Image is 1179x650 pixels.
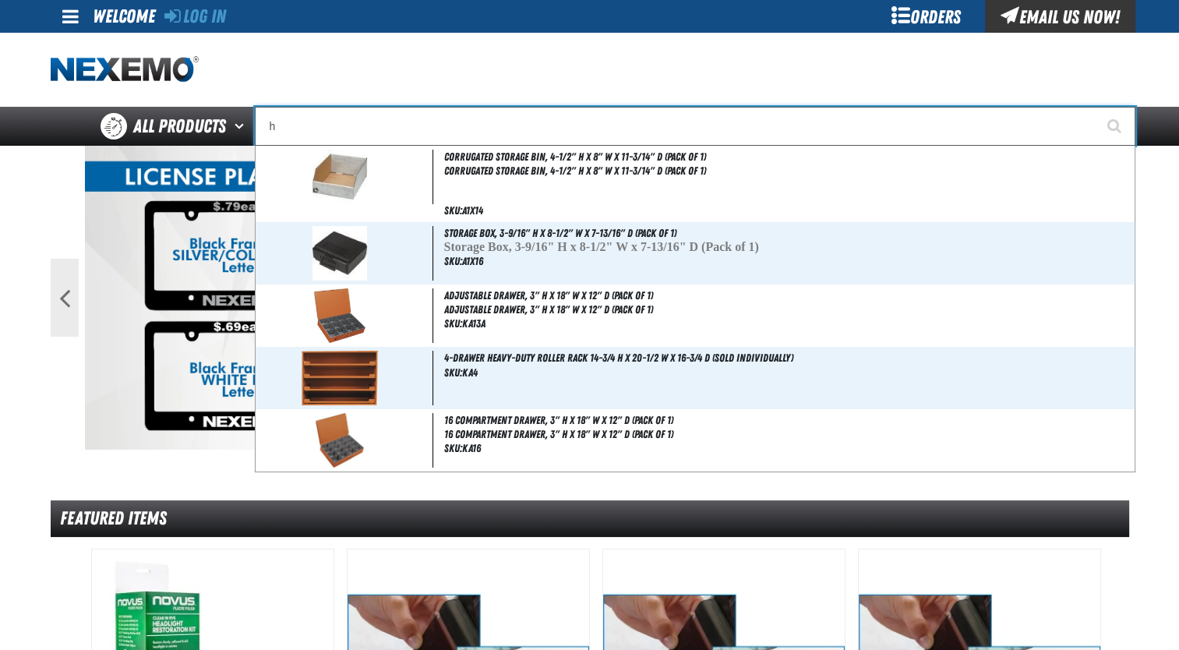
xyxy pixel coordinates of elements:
[444,150,706,163] span: Corrugated Storage Bin, 4-1/2" H x 8" W x 11-3/14" D (Pack of 1)
[444,289,653,302] span: Adjustable Drawer, 3" H x 18" W x 12" D (Pack of 1)
[229,107,255,146] button: Open All Products pages
[85,146,1095,450] img: LP Frames-Inserts
[444,303,1131,316] span: Adjustable Drawer, 3" H x 18" W x 12" D (Pack of 1)
[444,428,1131,441] span: 16 Compartment Drawer, 3" H x 18" W x 12" D (Pack of 1)
[1096,107,1135,146] button: Start Searching
[133,112,226,140] span: All Products
[302,351,377,405] img: 5b1157f7afdc4405617579-ka4.jpg
[444,317,485,330] span: SKU:KA13A
[444,414,673,426] span: 16 Compartment Drawer, 3" H x 18" W x 12" D (Pack of 1)
[312,226,367,281] img: 631f75d10d173359018384-A1X16.jpg
[255,107,1135,146] input: Search
[312,150,367,204] img: 66478ecb28638182399892-A1X14.jpg
[314,288,366,343] img: 5c8683e6d91e6855815892-KA13A.jpg
[51,500,1129,537] div: Featured Items
[51,56,199,83] img: Nexemo logo
[444,227,676,239] span: Storage Box, 3-9/16" H x 8-1/2" W x 7-13/16" D (Pack of 1)
[444,255,483,267] span: SKU:A1X16
[51,259,79,337] button: Previous
[444,240,759,253] span: Storage Box, 3-9/16" H x 8-1/2" W x 7-13/16" D (Pack of 1)
[444,366,478,379] span: SKU:KA4
[444,442,481,454] span: SKU:KA16
[316,413,364,468] img: 5c86aff1535ed588041744-KA16.jpg
[444,351,793,364] span: 4-Drawer Heavy-Duty Roller Rack 14-3/4 H x 20-1/2 W x 16-3/4 D (Sold Individually)
[164,5,226,27] a: Log In
[444,164,1051,210] td: Corrugated Storage Bin, 4-1/2" H x 8" W x 11-3/14" D (Pack of 1)
[444,204,483,217] span: SKU:A1X14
